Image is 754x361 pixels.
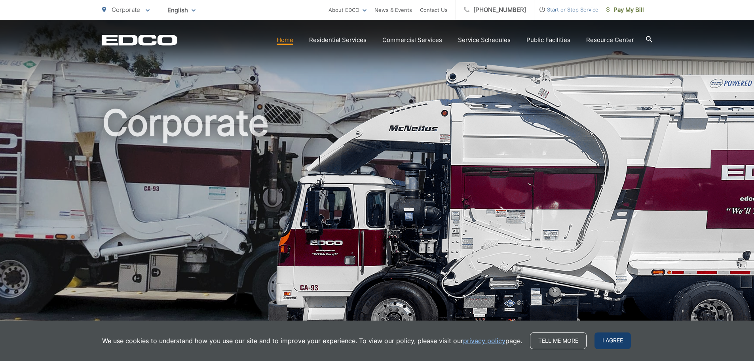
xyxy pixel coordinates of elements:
a: EDCD logo. Return to the homepage. [102,34,177,46]
span: Corporate [112,6,140,13]
a: About EDCO [329,5,367,15]
a: Contact Us [420,5,448,15]
a: Residential Services [309,35,367,45]
span: English [161,3,201,17]
a: Public Facilities [526,35,570,45]
a: privacy policy [463,336,505,346]
a: News & Events [374,5,412,15]
a: Commercial Services [382,35,442,45]
a: Resource Center [586,35,634,45]
h1: Corporate [102,103,652,354]
p: We use cookies to understand how you use our site and to improve your experience. To view our pol... [102,336,522,346]
span: I agree [594,332,631,349]
a: Home [277,35,293,45]
a: Tell me more [530,332,587,349]
span: Pay My Bill [606,5,644,15]
a: Service Schedules [458,35,511,45]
